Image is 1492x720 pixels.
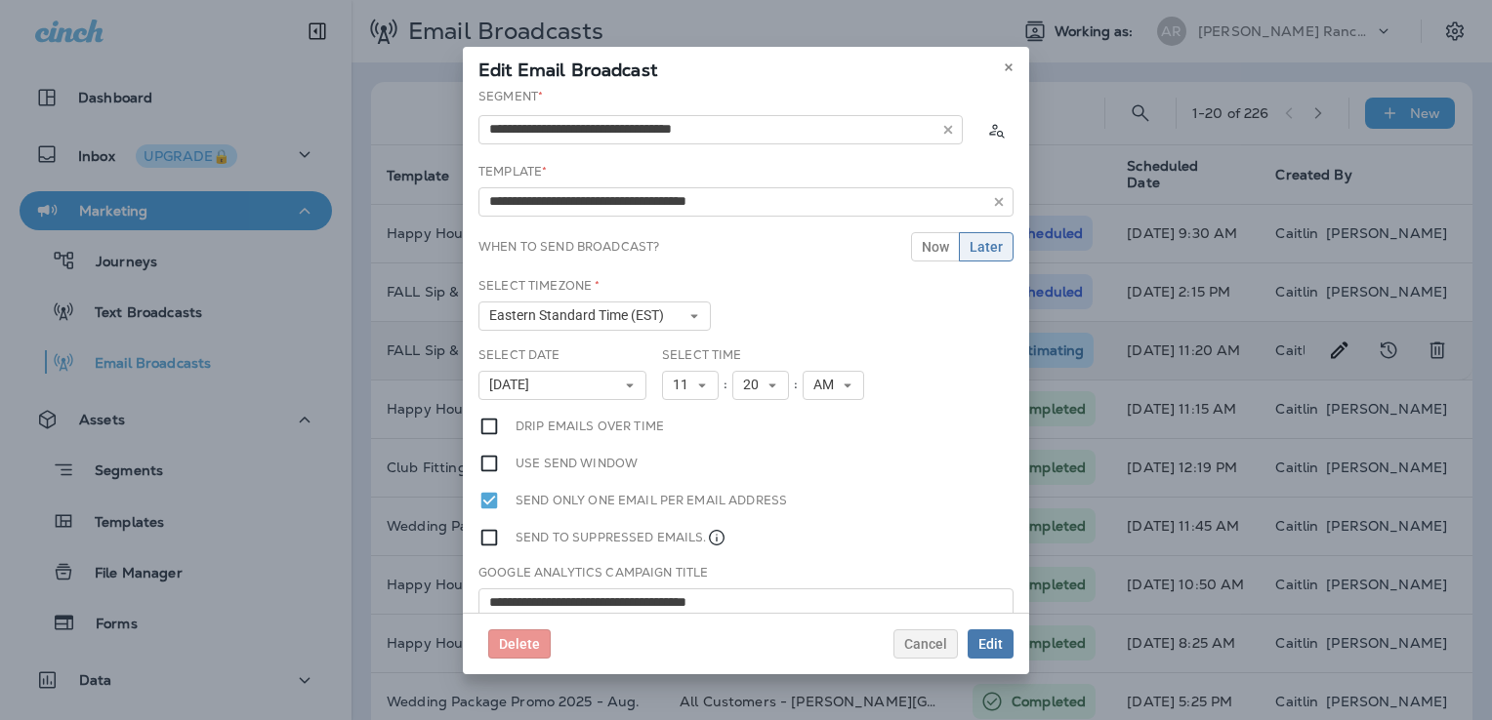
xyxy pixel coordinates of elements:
span: Delete [499,637,540,651]
label: When to send broadcast? [478,239,659,255]
label: Send to suppressed emails. [516,527,726,548]
span: Eastern Standard Time (EST) [489,307,672,324]
label: Segment [478,89,543,104]
button: Calculate the estimated number of emails to be sent based on selected segment. (This could take a... [978,112,1014,147]
button: Eastern Standard Time (EST) [478,301,711,331]
button: 11 [662,371,719,400]
button: Later [959,232,1014,261]
button: [DATE] [478,371,646,400]
span: Edit [978,637,1003,651]
label: Send only one email per email address [516,490,787,511]
span: [DATE] [489,377,537,393]
div: : [789,371,803,400]
label: Drip emails over time [516,416,664,437]
button: Edit [968,629,1014,659]
button: Cancel [893,629,958,659]
span: Cancel [904,637,947,651]
label: Google Analytics Campaign Title [478,565,708,580]
label: Select Time [662,347,742,363]
label: Select Date [478,347,560,363]
span: 11 [673,377,696,393]
label: Use send window [516,453,638,474]
div: : [719,371,732,400]
span: Now [922,240,949,254]
button: Delete [488,629,551,659]
span: Later [970,240,1003,254]
span: AM [813,377,842,393]
label: Template [478,164,547,180]
label: Select Timezone [478,278,600,294]
div: Edit Email Broadcast [463,47,1029,88]
span: 20 [743,377,767,393]
button: AM [803,371,864,400]
button: Now [911,232,960,261]
button: 20 [732,371,789,400]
